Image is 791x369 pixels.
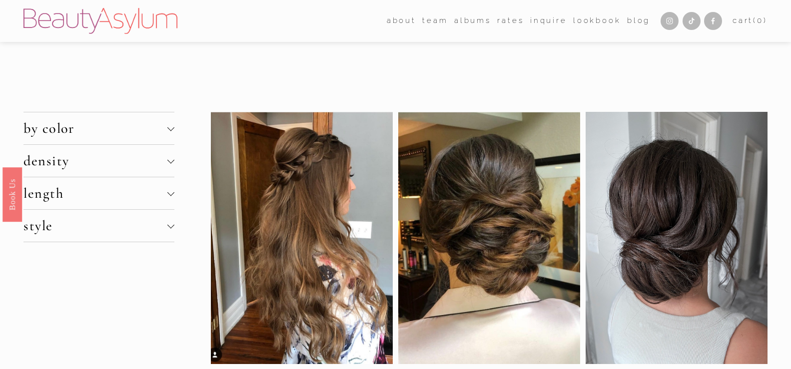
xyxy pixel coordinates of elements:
[23,217,167,234] span: style
[573,13,621,28] a: Lookbook
[530,13,567,28] a: Inquire
[23,112,174,144] button: by color
[23,152,167,169] span: density
[23,8,177,34] img: Beauty Asylum | Bridal Hair &amp; Makeup Charlotte &amp; Atlanta
[704,12,722,30] a: Facebook
[23,210,174,242] button: style
[23,185,167,202] span: length
[387,14,416,27] span: about
[733,14,767,27] a: Cart(0)
[454,13,491,28] a: albums
[387,13,416,28] a: folder dropdown
[422,14,448,27] span: team
[422,13,448,28] a: folder dropdown
[627,13,650,28] a: Blog
[497,13,524,28] a: Rates
[23,145,174,177] button: density
[2,167,22,221] a: Book Us
[23,177,174,209] button: length
[753,16,767,25] span: ( )
[683,12,701,30] a: TikTok
[661,12,679,30] a: Instagram
[23,120,167,137] span: by color
[757,16,764,25] span: 0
